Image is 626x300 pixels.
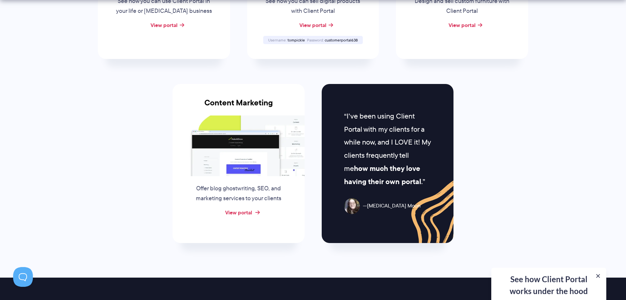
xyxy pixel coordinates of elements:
h3: Content Marketing [173,98,305,115]
p: Offer blog ghostwriting, SEO, and marketing services to your clients [189,184,289,204]
span: Password [307,37,324,43]
span: customerportal638 [325,37,358,43]
iframe: Toggle Customer Support [13,267,33,287]
span: tompickle [288,37,305,43]
span: Username [268,37,287,43]
a: View portal [449,21,475,29]
p: I've been using Client Portal with my clients for a while now, and I LOVE it! My clients frequent... [344,110,431,188]
a: View portal [299,21,326,29]
a: View portal [225,208,252,216]
a: View portal [151,21,177,29]
span: [MEDICAL_DATA] Moon [363,201,421,211]
strong: how much they love having their own portal [344,163,421,187]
